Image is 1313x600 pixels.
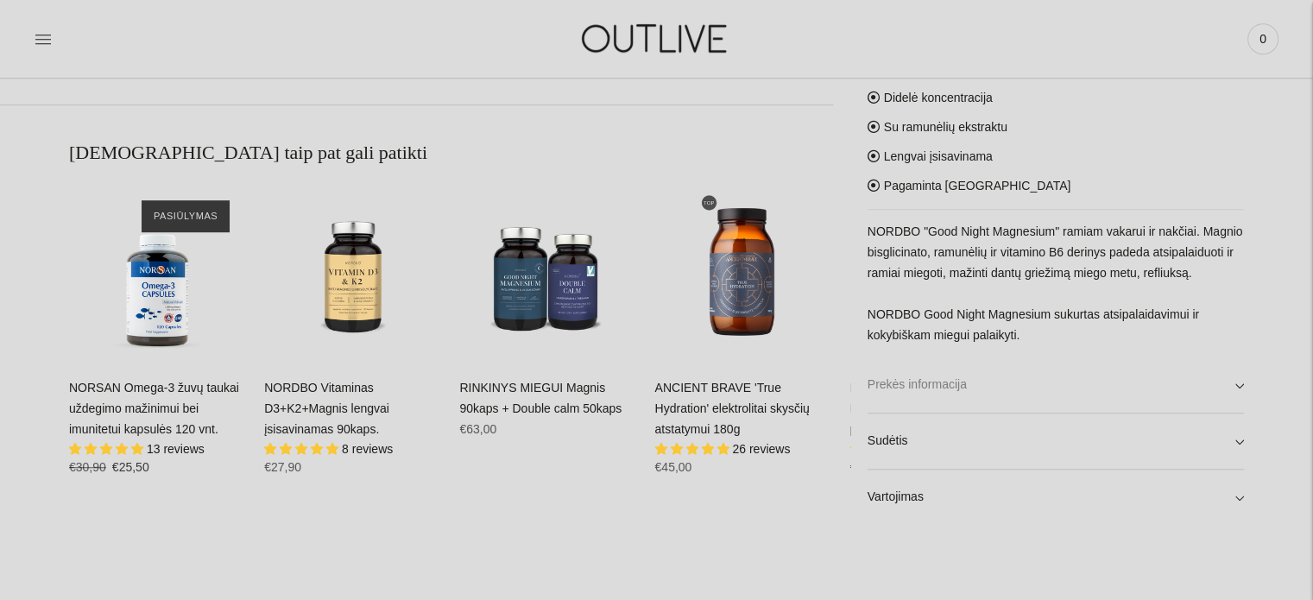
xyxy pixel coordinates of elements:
a: NORSAN Omega-3 žuvų taukai uždegimo mažinimui bei imunitetui kapsulės 120 vnt. [69,183,247,361]
span: 26 reviews [732,442,790,456]
s: €30,90 [69,460,106,474]
a: NORDBO Vitaminas D3+K2+Magnis lengvai įsisavinamas 90kaps. [264,381,389,436]
span: €25,50 [112,460,149,474]
div: Be sintetinių priedų ar koncentratų Didelė koncentracija Su ramunėlių ekstraktu Lengvai įsisavina... [868,44,1244,525]
span: 0 [1251,27,1275,51]
a: ANCIENT BRAVE 'True Hydration' elektrolitai skysčių atstatymui 180g [654,381,809,436]
span: 5.00 stars [264,442,342,456]
span: €45,00 [654,460,691,474]
a: Sudėtis [868,414,1244,469]
h2: [DEMOGRAPHIC_DATA] taip pat gali patikti [69,140,833,166]
a: NORSAN Omega-3 žuvų taukai uždegimo mažinimui bei imunitetui kapsulės 120 vnt. [69,381,239,436]
a: RINKINYS MIEGUI Magnis 90kaps + Double calm 50kaps [459,183,637,361]
span: €27,90 [264,460,301,474]
span: 4.88 stars [654,442,732,456]
p: NORDBO "Good Night Magnesium" ramiam vakarui ir nakčiai. Magnio bisglicinato, ramunėlių ir vitami... [868,222,1244,346]
a: 0 [1247,20,1278,58]
img: OUTLIVE [548,9,764,68]
a: Prekės informacija [868,357,1244,413]
a: RINKINYS MIEGUI Magnis 90kaps + Double calm 50kaps [459,381,622,415]
span: 4.92 stars [69,442,147,456]
a: Vartojimas [868,470,1244,525]
span: 13 reviews [147,442,205,456]
a: NORDBO Vitaminas D3+K2+Magnis lengvai įsisavinamas 90kaps. [264,183,442,361]
span: 8 reviews [342,442,393,456]
a: ANCIENT BRAVE 'True Hydration' elektrolitai skysčių atstatymui 180g [654,183,832,361]
span: €63,00 [459,422,496,436]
